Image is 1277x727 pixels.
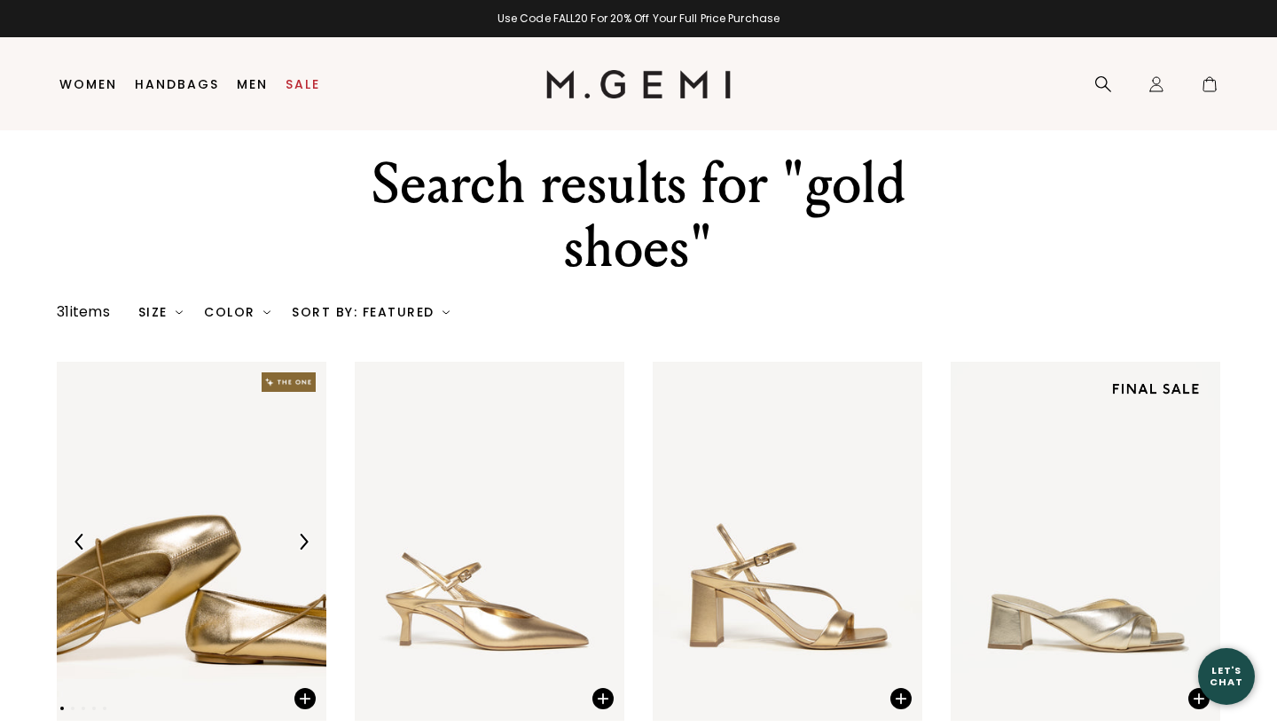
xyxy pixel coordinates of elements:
[286,77,320,91] a: Sale
[1198,665,1255,687] div: Let's Chat
[72,534,88,550] img: Previous Arrow
[262,372,316,392] img: The One tag
[57,301,110,323] div: 31 items
[204,305,270,319] div: Color
[951,362,1220,721] img: The Maia
[295,534,311,550] img: Next Arrow
[237,77,268,91] a: Men
[653,362,922,721] img: The Corinna
[263,309,270,316] img: chevron-down.svg
[138,305,184,319] div: Size
[59,77,117,91] a: Women
[135,77,219,91] a: Handbags
[331,152,946,280] div: Search results for "gold shoes"
[443,309,450,316] img: chevron-down.svg
[57,362,326,721] img: The Una
[546,70,732,98] img: M.Gemi
[1101,372,1210,405] img: final sale tag
[176,309,183,316] img: chevron-down.svg
[355,362,624,721] img: The Vanda
[292,305,450,319] div: Sort By: Featured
